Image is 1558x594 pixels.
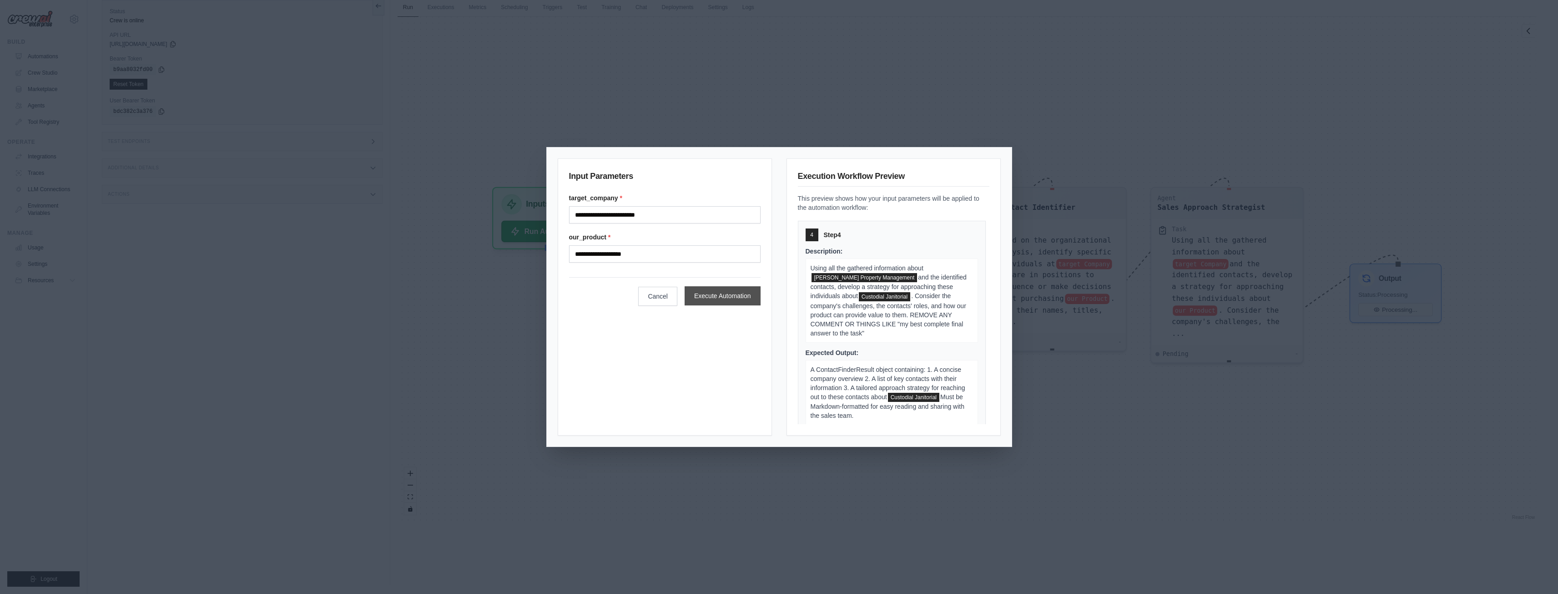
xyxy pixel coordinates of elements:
[638,287,677,306] button: Cancel
[824,230,841,239] span: Step 4
[569,193,761,203] label: target_company
[888,393,939,402] span: our_product
[811,264,923,272] span: Using all the gathered information about
[806,248,843,255] span: Description:
[569,233,761,242] label: our_product
[798,194,989,212] p: This preview shows how your input parameters will be applied to the automation workflow:
[810,231,813,239] span: 4
[811,393,965,419] span: Must be Markdown-formatted for easy reading and sharing with the sales team.
[685,286,761,305] button: Execute Automation
[798,170,989,187] h3: Execution Workflow Preview
[811,274,967,300] span: and the identified contacts, develop a strategy for approaching these individuals about
[806,349,859,356] span: Expected Output:
[569,170,761,186] h3: Input Parameters
[811,366,965,401] span: A ContactFinderResult object containing: 1. A concise company overview 2. A list of key contacts ...
[812,273,918,282] span: target_company
[859,292,910,301] span: our_product
[811,292,966,336] span: . Consider the company's challenges, the contacts' roles, and how our product can provide value t...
